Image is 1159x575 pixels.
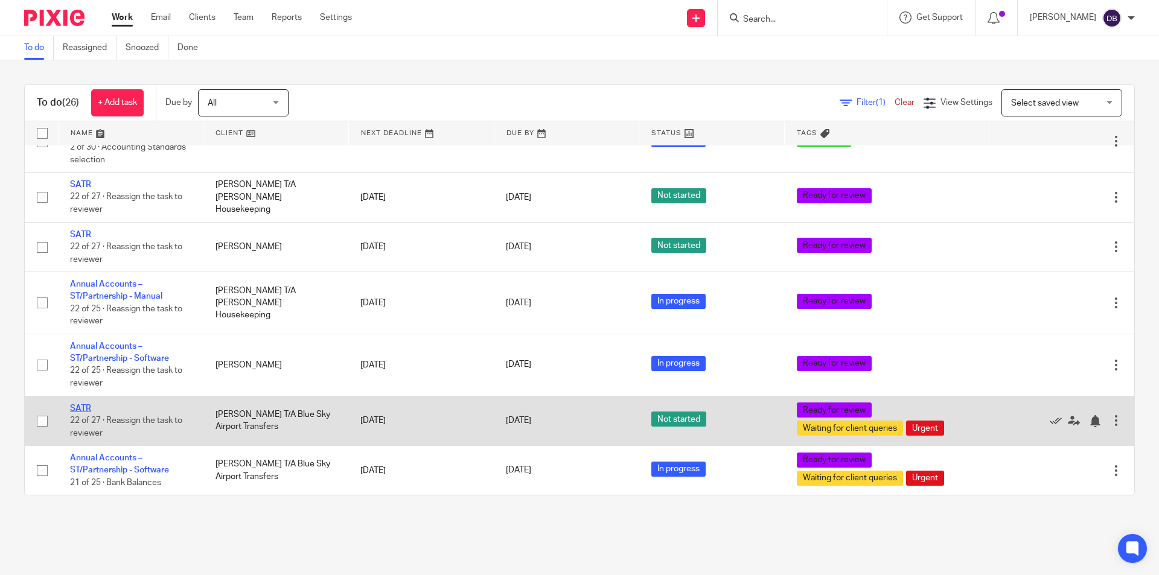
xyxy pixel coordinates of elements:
span: Ready for review [797,188,872,203]
span: 22 of 25 · Reassign the task to reviewer [70,367,182,388]
td: [DATE] [348,272,494,334]
span: [DATE] [506,243,531,251]
a: SATR [70,404,91,413]
a: Clear [895,98,915,107]
span: [DATE] [506,361,531,369]
h1: To do [37,97,79,109]
td: [PERSON_NAME] T/A Blue Sky Airport Transfers [203,446,349,495]
span: [DATE] [506,466,531,475]
span: All [208,99,217,107]
span: Urgent [906,421,944,436]
span: Tags [797,130,817,136]
a: Annual Accounts – ST/Partnership - Software [70,454,169,474]
span: Not started [651,188,706,203]
td: [DATE] [348,173,494,222]
td: [PERSON_NAME] [203,222,349,272]
a: Email [151,11,171,24]
td: [PERSON_NAME] T/A [PERSON_NAME] Housekeeping [203,173,349,222]
span: (1) [876,98,886,107]
td: [DATE] [348,334,494,396]
span: Ready for review [797,356,872,371]
span: [DATE] [506,299,531,307]
a: Annual Accounts – ST/Partnership - Manual [70,280,162,300]
span: In progress [651,462,706,477]
span: 2 of 30 · Accounting Standards selection [70,143,186,164]
a: Settings [320,11,352,24]
a: Reports [272,11,302,24]
td: [PERSON_NAME] T/A [PERSON_NAME] Housekeeping [203,272,349,334]
a: Snoozed [126,36,168,60]
span: Waiting for client queries [797,471,903,486]
td: [DATE] [348,222,494,272]
a: Clients [189,11,216,24]
a: Work [112,11,133,24]
img: Pixie [24,10,85,26]
a: + Add task [91,89,144,116]
a: Annual Accounts – ST/Partnership - Software [70,342,169,363]
span: Filter [857,98,895,107]
span: Not started [651,238,706,253]
a: Team [234,11,254,24]
td: [PERSON_NAME] T/A Blue Sky Airport Transfers [203,396,349,445]
span: Ready for review [797,402,872,418]
span: Select saved view [1011,99,1079,107]
a: Done [177,36,207,60]
a: SATR [70,180,91,189]
span: Waiting for client queries [797,421,903,436]
span: View Settings [940,98,992,107]
span: 22 of 27 · Reassign the task to reviewer [70,243,182,264]
span: (26) [62,98,79,107]
span: Ready for review [797,453,872,468]
span: Ready for review [797,238,872,253]
td: [DATE] [348,446,494,495]
span: Urgent [906,471,944,486]
a: SATR [70,230,91,239]
span: Get Support [916,13,963,22]
input: Search [742,14,851,25]
td: [DATE] [348,396,494,445]
span: Not started [651,411,706,427]
td: [PERSON_NAME] [203,334,349,396]
p: [PERSON_NAME] [1030,11,1096,24]
span: 22 of 27 · Reassign the task to reviewer [70,193,182,214]
span: [DATE] [506,416,531,425]
span: In progress [651,356,706,371]
span: 22 of 27 · Reassign the task to reviewer [70,416,182,437]
span: [DATE] [506,193,531,202]
span: 21 of 25 · Bank Balances [70,478,161,487]
img: svg%3E [1102,8,1122,28]
span: Ready for review [797,294,872,309]
span: 22 of 25 · Reassign the task to reviewer [70,305,182,326]
span: In progress [651,294,706,309]
a: Mark as done [1050,415,1068,427]
a: Reassigned [63,36,117,60]
a: To do [24,36,54,60]
p: Due by [165,97,192,109]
